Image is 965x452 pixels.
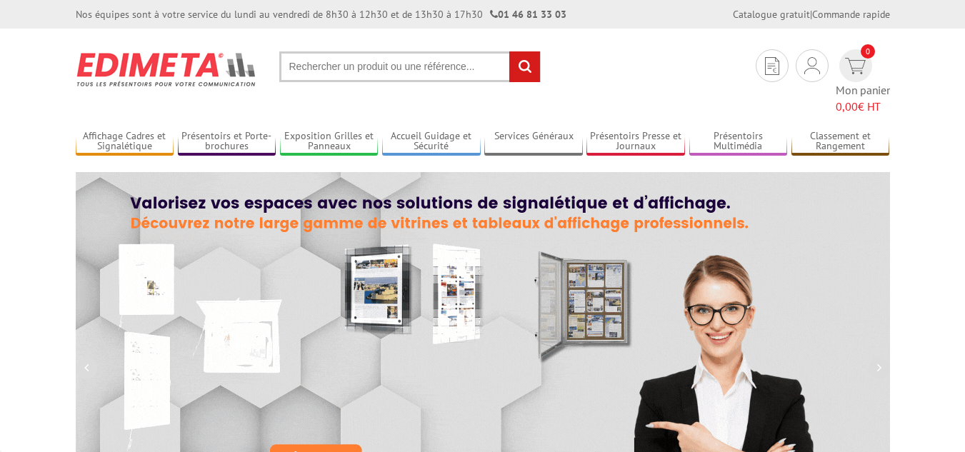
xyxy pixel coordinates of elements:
[804,57,820,74] img: devis rapide
[836,99,858,114] span: 0,00
[586,130,685,154] a: Présentoirs Presse et Journaux
[76,43,258,96] img: Présentoir, panneau, stand - Edimeta - PLV, affichage, mobilier bureau, entreprise
[836,49,890,115] a: devis rapide 0 Mon panier 0,00€ HT
[733,7,890,21] div: |
[836,99,890,115] span: € HT
[279,51,541,82] input: Rechercher un produit ou une référence...
[484,130,583,154] a: Services Généraux
[382,130,481,154] a: Accueil Guidage et Sécurité
[861,44,875,59] span: 0
[845,58,866,74] img: devis rapide
[733,8,810,21] a: Catalogue gratuit
[765,57,779,75] img: devis rapide
[490,8,566,21] strong: 01 46 81 33 03
[76,130,174,154] a: Affichage Cadres et Signalétique
[280,130,379,154] a: Exposition Grilles et Panneaux
[812,8,890,21] a: Commande rapide
[689,130,788,154] a: Présentoirs Multimédia
[509,51,540,82] input: rechercher
[836,82,890,115] span: Mon panier
[76,7,566,21] div: Nos équipes sont à votre service du lundi au vendredi de 8h30 à 12h30 et de 13h30 à 17h30
[178,130,276,154] a: Présentoirs et Porte-brochures
[791,130,890,154] a: Classement et Rangement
